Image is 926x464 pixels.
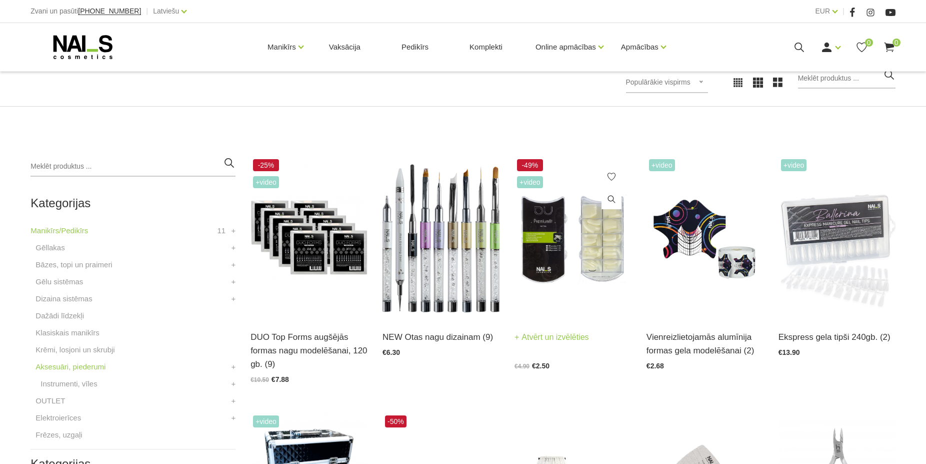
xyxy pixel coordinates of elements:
[514,157,631,318] img: Plānas, elastīgas formas. To īpašā forma sniedz iespēju modelēt nagus ar paralēlām sānu malām, kā...
[646,330,763,357] a: Vienreizlietojamās alumīnija formas gela modelēšanai (2)
[517,159,543,171] span: -49%
[30,5,141,18] div: Zvani un pasūti
[267,27,296,67] a: Manikīrs
[35,344,114,356] a: Krēmi, losjoni un skrubji
[271,375,289,383] span: €7.88
[250,157,367,318] img: #1 • Mazs(S) sāna arkas izliekums, normāls/vidējs C izliekums, garā forma • Piemērota standarta n...
[231,225,235,237] a: +
[842,5,844,18] span: |
[535,27,596,67] a: Online apmācības
[514,330,589,344] a: Atvērt un izvēlēties
[35,242,64,254] a: Gēllakas
[517,176,543,188] span: +Video
[892,39,900,47] span: 0
[646,157,763,318] img: Īpaši noturīgas modelēšanas formas, kas maksimāli atvieglo meistara darbu. Izcili cietas, maksimā...
[231,361,235,373] a: +
[30,157,235,177] input: Meklēt produktus ...
[35,327,99,339] a: Klasiskais manikīrs
[217,225,225,237] span: 11
[35,293,92,305] a: Dizaina sistēmas
[532,362,549,370] span: €2.50
[231,378,235,390] a: +
[778,348,800,356] span: €13.90
[153,5,179,17] a: Latviešu
[514,363,529,370] span: €4.90
[30,225,88,237] a: Manikīrs/Pedikīrs
[250,376,269,383] span: €10.50
[250,330,367,371] a: DUO Top Forms augšējās formas nagu modelēšanai, 120 gb. (9)
[35,412,81,424] a: Elektroierīces
[40,378,97,390] a: Instrumenti, vīles
[382,157,499,318] img: Dažāda veida dizaina otas:- Art Magnetics tools- Spatula Tool- Fork Brush #6- Art U Slant- Oval #...
[798,69,895,89] input: Meklēt produktus ...
[253,415,279,427] span: +Video
[35,276,83,288] a: Gēlu sistēmas
[231,242,235,254] a: +
[253,176,279,188] span: +Video
[231,412,235,424] a: +
[646,362,664,370] span: €2.68
[231,276,235,288] a: +
[461,23,510,71] a: Komplekti
[30,197,235,210] h2: Kategorijas
[35,259,112,271] a: Bāzes, topi un praimeri
[231,395,235,407] a: +
[35,361,105,373] a: Aksesuāri, piederumi
[146,5,148,18] span: |
[321,23,368,71] a: Vaksācija
[385,415,406,427] span: -50%
[231,259,235,271] a: +
[855,41,868,54] a: 0
[815,5,830,17] a: EUR
[78,7,141,15] span: [PHONE_NUMBER]
[35,310,84,322] a: Dažādi līdzekļi
[626,78,690,86] span: Populārākie vispirms
[78,8,141,15] a: [PHONE_NUMBER]
[35,429,82,441] a: Frēzes, uzgaļi
[781,159,807,171] span: +Video
[883,41,895,54] a: 0
[778,330,895,344] a: Ekspress gela tipši 240gb. (2)
[865,39,873,47] span: 0
[253,159,279,171] span: -25%
[35,395,65,407] a: OUTLET
[231,293,235,305] a: +
[649,159,675,171] span: +Video
[393,23,436,71] a: Pedikīrs
[382,330,499,344] a: NEW Otas nagu dizainam (9)
[382,348,400,356] span: €6.30
[778,157,895,318] img: Ekpress gela tipši pieaudzēšanai 240 gab.Gela nagu pieaudzēšana vēl nekad nav bijusi tik vienkārš...
[621,27,658,67] a: Apmācības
